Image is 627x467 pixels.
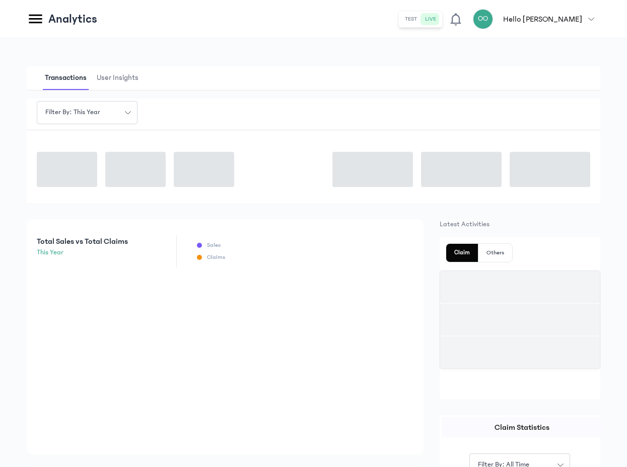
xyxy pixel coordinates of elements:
button: live [421,13,440,25]
p: Total Sales vs Total Claims [37,235,128,247]
p: Analytics [48,11,97,27]
span: User Insights [95,66,141,90]
span: Transactions [43,66,89,90]
p: this year [37,247,128,258]
p: Claims [207,253,225,261]
button: Transactions [43,66,95,90]
div: OO [473,9,493,29]
p: Hello [PERSON_NAME] [503,13,582,25]
button: test [401,13,421,25]
button: Filter by: this year [37,101,137,124]
span: Filter by: this year [39,107,106,118]
button: Claim [446,244,478,262]
p: Sales [207,241,221,249]
button: Others [478,244,512,262]
p: Claim Statistics [442,421,602,433]
button: OOHello [PERSON_NAME] [473,9,600,29]
p: Latest Activities [440,219,600,229]
button: User Insights [95,66,147,90]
